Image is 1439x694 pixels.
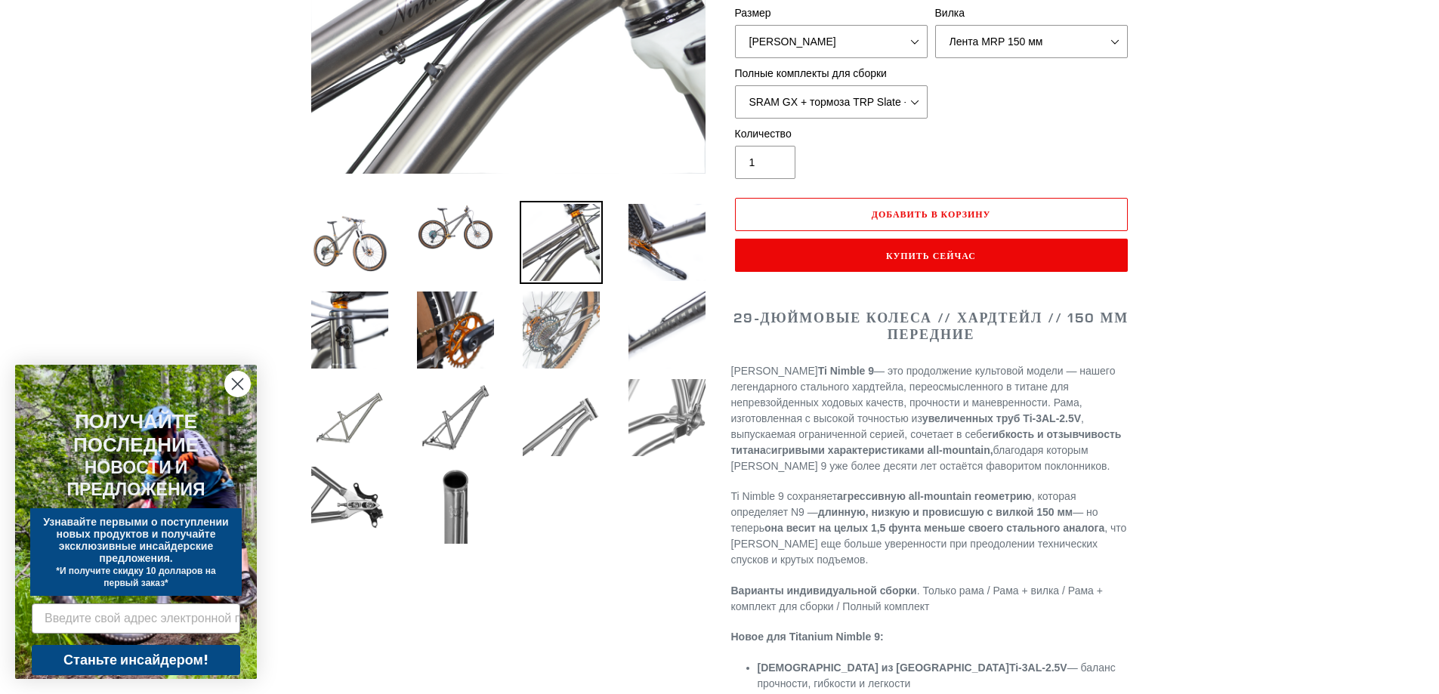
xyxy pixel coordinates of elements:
[731,412,1085,440] font: , выпускаемая ограниченной серией, сочетает в себе
[63,650,208,669] font: Станьте инсайдером!
[224,371,251,397] button: Закрыть диалог
[625,288,709,372] img: Загрузить изображение в средство просмотра галереи, TI NIMBLE 9
[520,376,603,459] img: Загрузить изображение в средство просмотра галереи, TI NIMBLE 9
[886,249,976,261] font: Купить сейчас
[733,309,1129,343] font: 29-ДЮЙМОВЫЕ КОЛЕСА // ХАРДТЕЙЛ // 150 ММ ПЕРЕДНИЕ
[73,408,199,458] font: ПОЛУЧАЙТЕ ПОСЛЕДНИЕ
[731,585,1103,612] font: . Только рама / Рама + вилка / Рама + комплект для сборки / Полный комплект
[414,464,497,547] img: Загрузить изображение в средство просмотра галереи, TI NIMBLE 9
[731,585,917,597] font: Варианты индивидуальной сборки
[735,239,1128,272] button: Купить сейчас
[731,365,1116,424] font: — это продолжение культовой модели — нашего легендарного стального хардтейла, переосмысленного в ...
[764,522,1104,534] font: она весит на целых 1,5 фунта меньше своего стального аналога
[818,506,1073,518] font: длинную, низкую и провисшую с вилкой 150 мм
[771,444,993,456] font: игривыми характеристиками all-mountain,
[731,631,884,643] font: Новое для Titanium Nimble 9:
[735,7,771,19] font: Размер
[935,7,965,19] font: Вилка
[818,365,874,377] font: Ti Nimble 9
[731,506,1098,534] font: — но теперь
[625,376,709,459] img: Загрузить изображение в средство просмотра галереи, TI NIMBLE 9
[308,288,391,372] img: Загрузить изображение в средство просмотра галереи, TI NIMBLE 9
[520,288,603,372] img: Загрузить изображение в средство просмотра галереи, TI NIMBLE 9
[32,645,240,675] button: Станьте инсайдером!
[735,67,887,79] font: Полные комплекты для сборки
[735,128,792,140] font: Количество
[625,201,709,284] img: Загрузить изображение в средство просмотра галереи, TI NIMBLE 9
[414,376,497,459] img: Загрузить изображение в средство просмотра галереи, TI NIMBLE 9
[837,490,1032,502] font: агрессивную all-mountain геометрию
[731,490,838,502] font: Ti Nimble 9 сохраняет
[308,201,391,284] img: Загрузить изображение в средство просмотра галереи, TI NIMBLE 9
[922,412,1081,424] font: увеличенных труб Ti-3AL-2.5V
[414,201,497,254] img: Загрузить изображение в средство просмотра галереи, TI NIMBLE 9
[414,288,497,372] img: Загрузить изображение в средство просмотра галереи, TI NIMBLE 9
[308,464,391,547] img: Загрузить изображение в средство просмотра галереи, TI NIMBLE 9
[758,662,1009,674] font: [DEMOGRAPHIC_DATA] из [GEOGRAPHIC_DATA]
[731,428,1122,456] font: гибкость и отзывчивость титана
[766,444,771,456] font: с
[1009,662,1067,674] font: Ti-3AL-2.5V
[308,376,391,459] img: Загрузить изображение в средство просмотра галереи, TI NIMBLE 9
[520,201,603,284] img: Загрузить изображение в средство просмотра галереи, TI NIMBLE 9
[56,566,216,588] font: *И получите скидку 10 долларов на первый заказ*
[731,444,1110,472] font: благодаря которым [PERSON_NAME] 9 уже более десяти лет остаётся фаворитом поклонников.
[731,365,818,377] font: [PERSON_NAME]
[758,662,1116,689] font: — баланс прочности, гибкости и легкости
[731,522,1127,566] font: , что [PERSON_NAME] еще больше уверенности при преодолении технических спусков и крутых подъемов.
[32,603,240,634] input: Введите свой адрес электронной почты
[735,198,1128,231] button: Добавить в корзину
[872,208,991,220] font: Добавить в корзину
[43,516,228,564] font: Узнавайте первыми о поступлении новых продуктов и получайте эксклюзивные инсайдерские предложения.
[66,455,205,501] font: НОВОСТИ И ПРЕДЛОЖЕНИЯ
